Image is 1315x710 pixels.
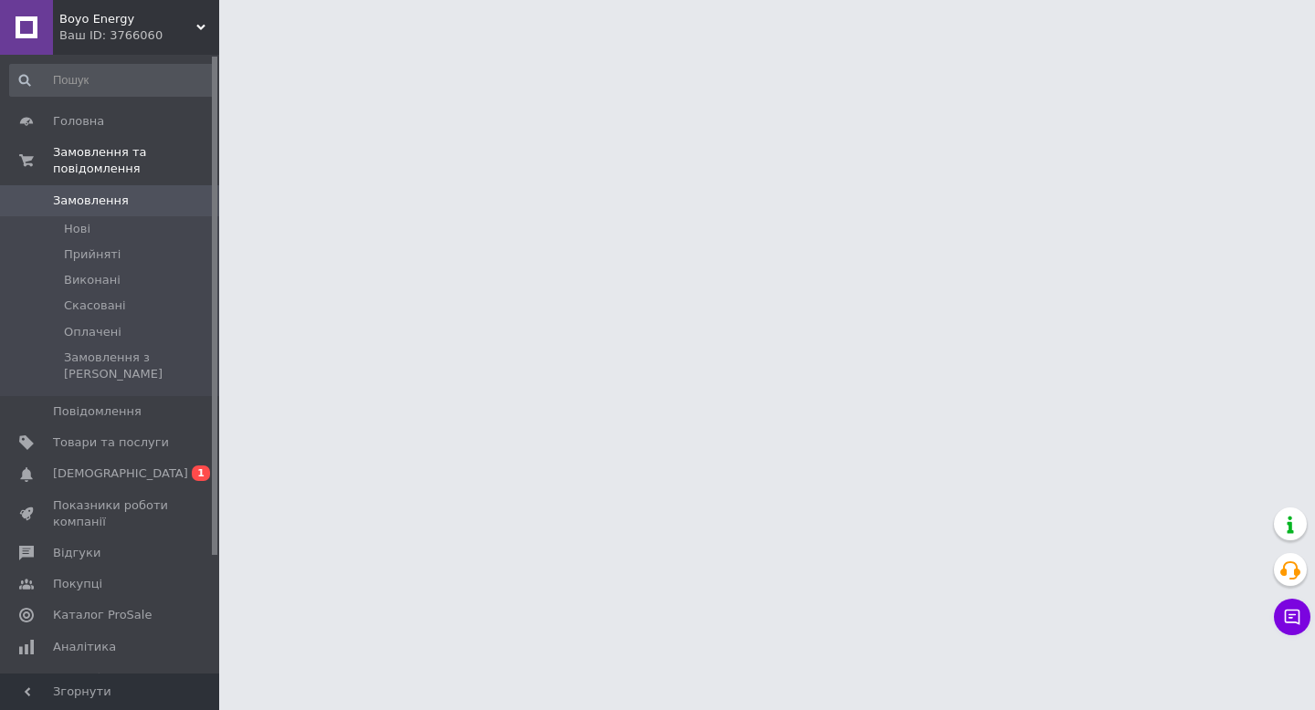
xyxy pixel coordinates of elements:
[53,607,152,623] span: Каталог ProSale
[53,639,116,655] span: Аналітика
[53,576,102,592] span: Покупці
[53,144,219,177] span: Замовлення та повідомлення
[53,434,169,451] span: Товари та послуги
[59,27,219,44] div: Ваш ID: 3766060
[53,497,169,530] span: Показники роботи компанії
[64,246,121,263] span: Прийняті
[64,350,214,382] span: Замовлення з [PERSON_NAME]
[1274,599,1310,635] button: Чат з покупцем
[64,324,121,340] span: Оплачені
[53,193,129,209] span: Замовлення
[53,403,142,420] span: Повідомлення
[192,465,210,481] span: 1
[59,11,196,27] span: Boyo Energy
[53,670,169,703] span: Управління сайтом
[64,221,90,237] span: Нові
[53,465,188,482] span: [DEMOGRAPHIC_DATA]
[53,545,100,561] span: Відгуки
[64,272,121,288] span: Виконані
[64,298,126,314] span: Скасовані
[53,113,104,130] span: Головна
[9,64,216,97] input: Пошук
